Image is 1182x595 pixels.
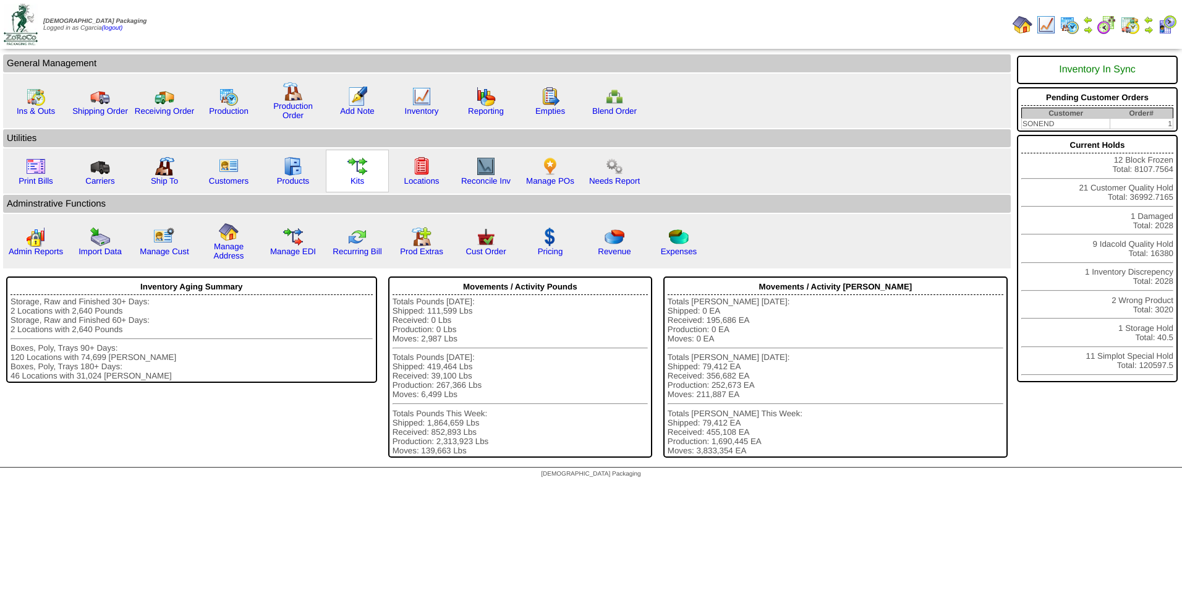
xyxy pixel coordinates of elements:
img: factory2.gif [155,156,174,176]
a: Reconcile Inv [461,176,511,186]
img: pie_chart.png [605,227,624,247]
div: Pending Customer Orders [1021,90,1173,106]
a: Revenue [598,247,631,256]
a: Print Bills [19,176,53,186]
div: Totals [PERSON_NAME] [DATE]: Shipped: 0 EA Received: 195,686 EA Production: 0 EA Moves: 0 EA Tota... [668,297,1003,455]
a: Customers [209,176,249,186]
a: Kits [351,176,364,186]
a: Shipping Order [72,106,128,116]
img: line_graph.gif [1036,15,1056,35]
img: invoice2.gif [26,156,46,176]
img: workorder.gif [540,87,560,106]
img: truck2.gif [155,87,174,106]
div: Inventory In Sync [1021,58,1173,82]
span: [DEMOGRAPHIC_DATA] Packaging [43,18,147,25]
th: Customer [1022,108,1110,119]
a: Prod Extras [400,247,443,256]
td: 1 [1110,119,1173,129]
img: home.gif [219,222,239,242]
img: dollar.gif [540,227,560,247]
img: managecust.png [153,227,176,247]
td: Adminstrative Functions [3,195,1011,213]
img: arrowleft.gif [1144,15,1154,25]
img: line_graph2.gif [476,156,496,176]
img: calendarblend.gif [1097,15,1116,35]
a: Needs Report [589,176,640,186]
div: Movements / Activity [PERSON_NAME] [668,279,1003,295]
a: Production [209,106,249,116]
a: Manage Cust [140,247,189,256]
td: General Management [3,54,1011,72]
img: pie_chart2.png [669,227,689,247]
a: Products [277,176,310,186]
a: Empties [535,106,565,116]
img: prodextras.gif [412,227,432,247]
img: calendarprod.gif [219,87,239,106]
img: calendarinout.gif [1120,15,1140,35]
a: Ship To [151,176,178,186]
img: po.png [540,156,560,176]
img: graph2.png [26,227,46,247]
span: Logged in as Cgarcia [43,18,147,32]
a: Cust Order [466,247,506,256]
td: SONEND [1022,119,1110,129]
img: workflow.png [605,156,624,176]
a: Recurring Bill [333,247,381,256]
img: orders.gif [347,87,367,106]
img: customers.gif [219,156,239,176]
div: Movements / Activity Pounds [393,279,648,295]
div: Inventory Aging Summary [11,279,373,295]
img: graph.gif [476,87,496,106]
img: home.gif [1013,15,1032,35]
img: cabinet.gif [283,156,303,176]
img: arrowright.gif [1083,25,1093,35]
img: locations.gif [412,156,432,176]
a: Production Order [273,101,313,120]
a: Manage Address [214,242,244,260]
img: network.png [605,87,624,106]
img: reconcile.gif [347,227,367,247]
a: Add Note [340,106,375,116]
div: Storage, Raw and Finished 30+ Days: 2 Locations with 2,640 Pounds Storage, Raw and Finished 60+ D... [11,297,373,380]
img: import.gif [90,227,110,247]
img: line_graph.gif [412,87,432,106]
a: Ins & Outs [17,106,55,116]
a: Pricing [538,247,563,256]
a: Carriers [85,176,114,186]
img: truck3.gif [90,156,110,176]
a: Admin Reports [9,247,63,256]
a: Manage EDI [270,247,316,256]
div: 12 Block Frozen Total: 8107.7564 21 Customer Quality Hold Total: 36992.7165 1 Damaged Total: 2028... [1017,135,1178,382]
a: Import Data [79,247,122,256]
a: Inventory [405,106,439,116]
a: (logout) [102,25,123,32]
img: truck.gif [90,87,110,106]
a: Blend Order [592,106,637,116]
a: Locations [404,176,439,186]
img: arrowleft.gif [1083,15,1093,25]
img: zoroco-logo-small.webp [4,4,38,45]
span: [DEMOGRAPHIC_DATA] Packaging [541,471,640,477]
img: calendarinout.gif [26,87,46,106]
a: Reporting [468,106,504,116]
img: calendarcustomer.gif [1157,15,1177,35]
img: edi.gif [283,227,303,247]
img: cust_order.png [476,227,496,247]
a: Expenses [661,247,697,256]
td: Utilities [3,129,1011,147]
img: arrowright.gif [1144,25,1154,35]
img: workflow.gif [347,156,367,176]
th: Order# [1110,108,1173,119]
a: Manage POs [526,176,574,186]
div: Current Holds [1021,137,1173,153]
img: factory.gif [283,82,303,101]
div: Totals Pounds [DATE]: Shipped: 111,599 Lbs Received: 0 Lbs Production: 0 Lbs Moves: 2,987 Lbs Tot... [393,297,648,455]
img: calendarprod.gif [1060,15,1079,35]
a: Receiving Order [135,106,194,116]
